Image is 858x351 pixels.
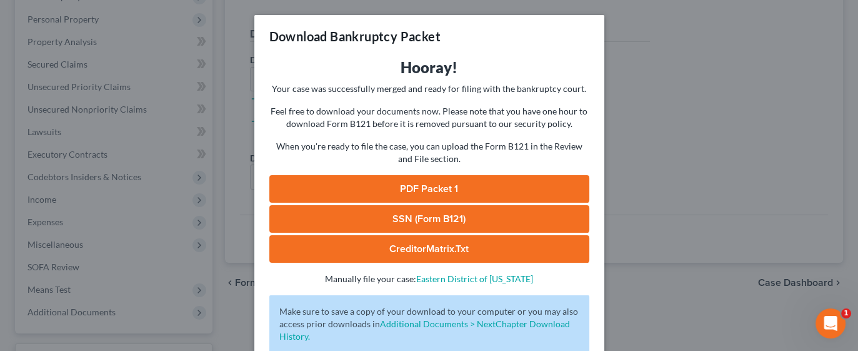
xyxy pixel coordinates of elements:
[269,105,589,130] p: Feel free to download your documents now. Please note that you have one hour to download Form B12...
[841,308,851,318] span: 1
[279,318,570,342] a: Additional Documents > NextChapter Download History.
[269,273,589,285] p: Manually file your case:
[816,308,846,338] iframe: Intercom live chat
[269,28,441,45] h3: Download Bankruptcy Packet
[269,175,589,203] a: PDF Packet 1
[269,205,589,233] a: SSN (Form B121)
[279,305,579,343] p: Make sure to save a copy of your download to your computer or you may also access prior downloads in
[416,273,533,284] a: Eastern District of [US_STATE]
[269,83,589,95] p: Your case was successfully merged and ready for filing with the bankruptcy court.
[269,58,589,78] h3: Hooray!
[269,235,589,263] a: CreditorMatrix.txt
[269,140,589,165] p: When you're ready to file the case, you can upload the Form B121 in the Review and File section.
